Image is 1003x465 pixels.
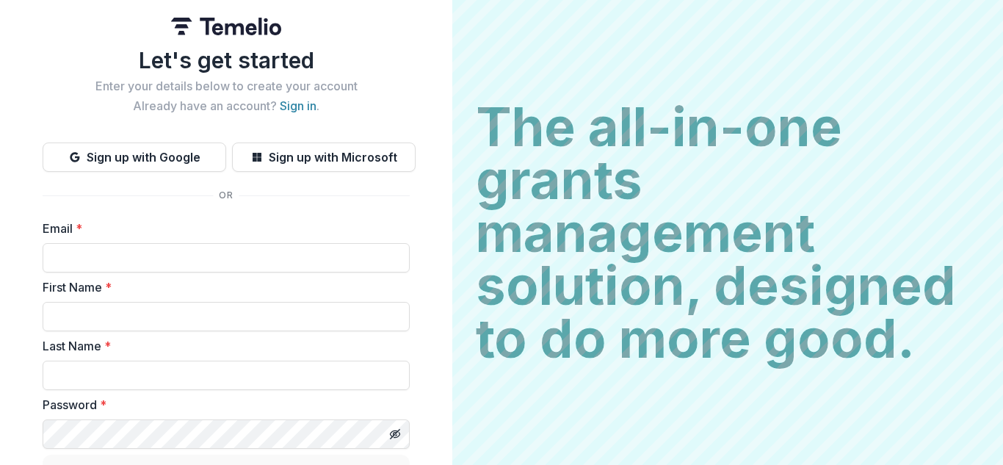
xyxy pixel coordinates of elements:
label: First Name [43,278,401,296]
button: Toggle password visibility [383,422,407,446]
img: Temelio [171,18,281,35]
label: Email [43,220,401,237]
label: Last Name [43,337,401,355]
h2: Already have an account? . [43,99,410,113]
button: Sign up with Google [43,143,226,172]
h2: Enter your details below to create your account [43,79,410,93]
a: Sign in [280,98,316,113]
button: Sign up with Microsoft [232,143,416,172]
h1: Let's get started [43,47,410,73]
label: Password [43,396,401,414]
